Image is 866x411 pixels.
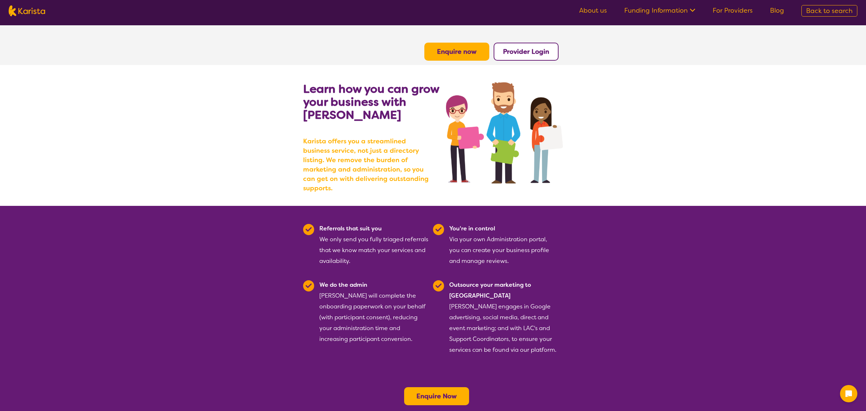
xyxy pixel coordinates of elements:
span: Back to search [806,7,853,15]
b: Learn how you can grow your business with [PERSON_NAME] [303,81,439,122]
div: Via your own Administration portal, you can create your business profile and manage reviews. [449,223,559,267]
img: Tick [303,224,314,235]
b: Referrals that suit you [319,225,382,232]
b: We do the admin [319,281,367,289]
div: [PERSON_NAME] will complete the onboarding paperwork on your behalf (with participant consent), r... [319,280,429,355]
a: Enquire now [437,47,477,56]
button: Enquire now [424,43,489,61]
div: We only send you fully triaged referrals that we know match your services and availability. [319,223,429,267]
img: Tick [433,280,444,291]
button: Enquire Now [404,387,469,405]
b: You're in control [449,225,495,232]
a: Provider Login [503,47,549,56]
a: Enquire Now [416,392,457,401]
div: [PERSON_NAME] engages in Google advertising, social media, direct and event marketing; and with L... [449,280,559,355]
img: Tick [303,280,314,291]
img: Karista logo [9,5,45,16]
a: Blog [770,6,784,15]
a: Back to search [801,5,857,17]
img: Tick [433,224,444,235]
a: Funding Information [624,6,695,15]
img: grow your business with Karista [446,82,563,183]
b: Outsource your marketing to [GEOGRAPHIC_DATA] [449,281,531,299]
a: For Providers [713,6,753,15]
button: Provider Login [494,43,559,61]
b: Karista offers you a streamlined business service, not just a directory listing. We remove the bu... [303,137,433,193]
a: About us [579,6,607,15]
